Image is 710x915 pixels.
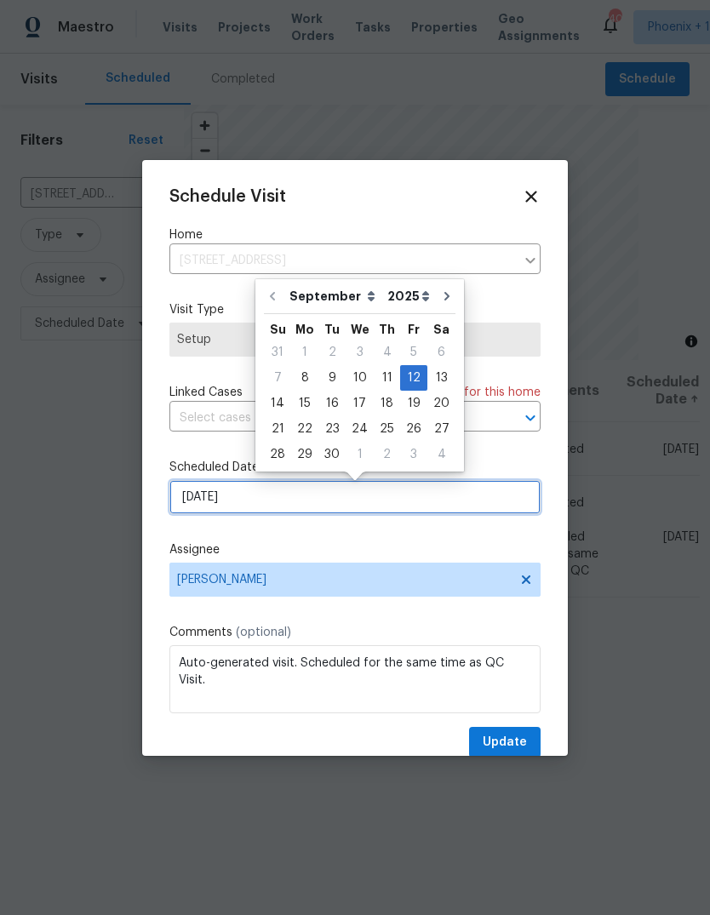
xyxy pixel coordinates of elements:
[400,442,427,467] div: Fri Oct 03 2025
[346,366,374,390] div: 10
[346,392,374,415] div: 17
[169,384,243,401] span: Linked Cases
[169,226,541,243] label: Home
[374,365,400,391] div: Thu Sep 11 2025
[291,392,318,415] div: 15
[169,459,541,476] label: Scheduled Date
[318,340,346,364] div: 2
[433,323,449,335] abbr: Saturday
[295,323,314,335] abbr: Monday
[427,392,455,415] div: 20
[236,626,291,638] span: (optional)
[291,416,318,442] div: Mon Sep 22 2025
[264,340,291,365] div: Sun Aug 31 2025
[522,187,541,206] span: Close
[346,391,374,416] div: Wed Sep 17 2025
[318,417,346,441] div: 23
[169,248,515,274] input: Enter in an address
[318,365,346,391] div: Tue Sep 09 2025
[483,732,527,753] span: Update
[400,443,427,466] div: 3
[169,405,493,432] input: Select cases
[351,323,369,335] abbr: Wednesday
[374,443,400,466] div: 2
[264,392,291,415] div: 14
[291,340,318,364] div: 1
[318,416,346,442] div: Tue Sep 23 2025
[264,443,291,466] div: 28
[408,323,420,335] abbr: Friday
[374,391,400,416] div: Thu Sep 18 2025
[264,416,291,442] div: Sun Sep 21 2025
[291,366,318,390] div: 8
[374,416,400,442] div: Thu Sep 25 2025
[427,416,455,442] div: Sat Sep 27 2025
[427,417,455,441] div: 27
[434,279,460,313] button: Go to next month
[318,366,346,390] div: 9
[518,406,542,430] button: Open
[427,391,455,416] div: Sat Sep 20 2025
[264,417,291,441] div: 21
[427,366,455,390] div: 13
[374,340,400,365] div: Thu Sep 04 2025
[346,417,374,441] div: 24
[318,443,346,466] div: 30
[264,442,291,467] div: Sun Sep 28 2025
[169,188,286,205] span: Schedule Visit
[346,416,374,442] div: Wed Sep 24 2025
[346,340,374,365] div: Wed Sep 03 2025
[291,417,318,441] div: 22
[169,645,541,713] textarea: Auto-generated visit. Scheduled for the same time as QC Visit.
[400,417,427,441] div: 26
[374,392,400,415] div: 18
[374,442,400,467] div: Thu Oct 02 2025
[400,416,427,442] div: Fri Sep 26 2025
[427,443,455,466] div: 4
[427,442,455,467] div: Sat Oct 04 2025
[374,417,400,441] div: 25
[346,443,374,466] div: 1
[169,541,541,558] label: Assignee
[169,301,541,318] label: Visit Type
[291,442,318,467] div: Mon Sep 29 2025
[383,283,434,309] select: Year
[291,443,318,466] div: 29
[324,323,340,335] abbr: Tuesday
[379,323,395,335] abbr: Thursday
[264,340,291,364] div: 31
[285,283,383,309] select: Month
[346,442,374,467] div: Wed Oct 01 2025
[400,365,427,391] div: Fri Sep 12 2025
[169,480,541,514] input: M/D/YYYY
[264,366,291,390] div: 7
[346,365,374,391] div: Wed Sep 10 2025
[264,365,291,391] div: Sun Sep 07 2025
[400,366,427,390] div: 12
[291,340,318,365] div: Mon Sep 01 2025
[291,365,318,391] div: Mon Sep 08 2025
[177,331,533,348] span: Setup
[400,391,427,416] div: Fri Sep 19 2025
[374,340,400,364] div: 4
[469,727,541,758] button: Update
[427,365,455,391] div: Sat Sep 13 2025
[400,340,427,364] div: 5
[291,391,318,416] div: Mon Sep 15 2025
[427,340,455,365] div: Sat Sep 06 2025
[400,392,427,415] div: 19
[318,340,346,365] div: Tue Sep 02 2025
[318,442,346,467] div: Tue Sep 30 2025
[169,624,541,641] label: Comments
[177,573,511,586] span: [PERSON_NAME]
[427,340,455,364] div: 6
[318,392,346,415] div: 16
[260,279,285,313] button: Go to previous month
[400,340,427,365] div: Fri Sep 05 2025
[318,391,346,416] div: Tue Sep 16 2025
[270,323,286,335] abbr: Sunday
[264,391,291,416] div: Sun Sep 14 2025
[346,340,374,364] div: 3
[374,366,400,390] div: 11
